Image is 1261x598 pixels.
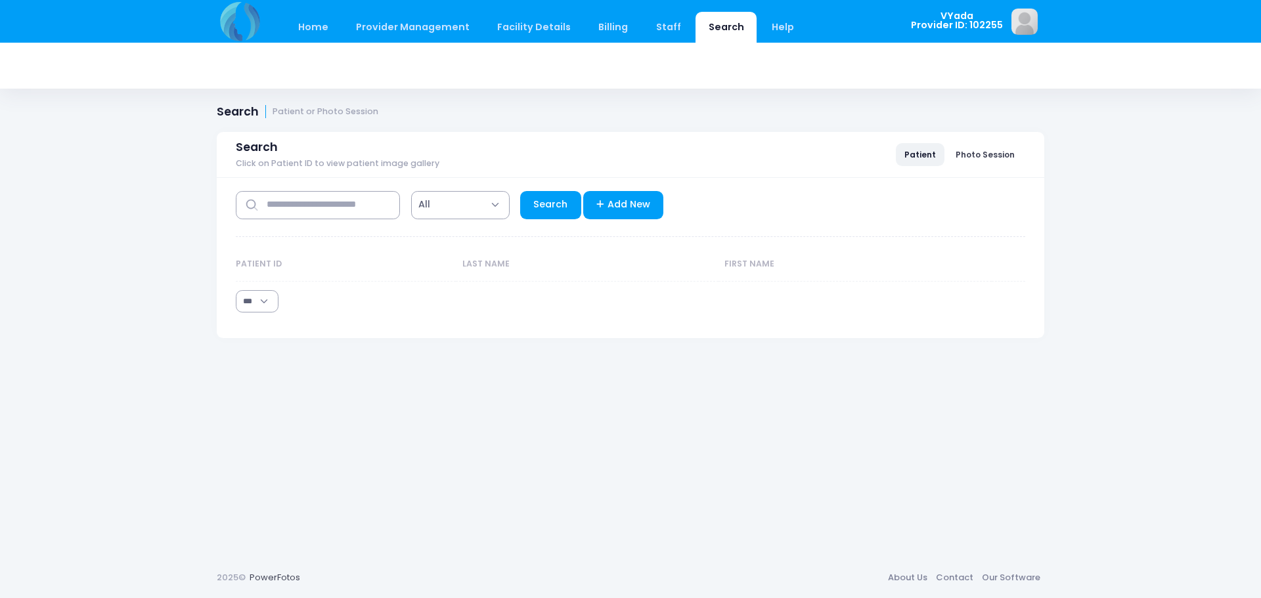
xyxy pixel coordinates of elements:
[719,247,992,282] th: First Name
[583,191,664,219] a: Add New
[418,198,430,211] span: All
[285,12,341,43] a: Home
[1011,9,1038,35] img: image
[643,12,694,43] a: Staff
[343,12,482,43] a: Provider Management
[250,571,300,584] a: PowerFotos
[273,107,378,117] small: Patient or Photo Session
[411,191,510,219] span: All
[947,143,1023,165] a: Photo Session
[586,12,641,43] a: Billing
[883,566,931,589] a: About Us
[696,12,757,43] a: Search
[977,566,1044,589] a: Our Software
[217,105,378,119] h1: Search
[896,143,944,165] a: Patient
[931,566,977,589] a: Contact
[911,11,1003,30] span: VYada Provider ID: 102255
[236,159,439,169] span: Click on Patient ID to view patient image gallery
[456,247,718,282] th: Last Name
[217,571,246,584] span: 2025©
[236,247,456,282] th: Patient ID
[485,12,584,43] a: Facility Details
[520,191,581,219] a: Search
[759,12,807,43] a: Help
[236,140,278,154] span: Search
